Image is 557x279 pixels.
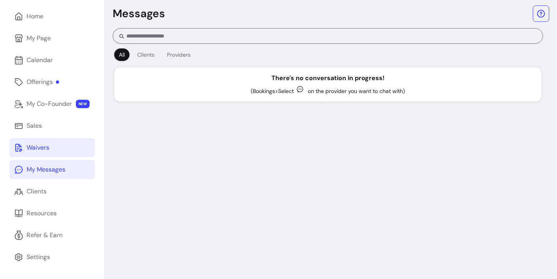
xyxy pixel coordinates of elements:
[9,248,95,266] a: Settings
[124,32,536,40] input: Search conversation
[27,143,49,152] div: Waivers
[137,51,155,59] div: Clients
[27,77,59,87] div: Offerings
[76,100,90,108] span: NEW
[9,51,95,70] a: Calendar
[9,29,95,48] a: My Page
[308,88,405,95] span: on the provider you want to chat with)
[113,47,197,63] div: Filters
[27,99,72,109] div: My Co-Founder
[27,12,43,21] div: Home
[113,47,543,63] div: Filters
[9,138,95,157] a: Waivers
[9,226,95,245] a: Refer & Earn
[27,231,63,240] div: Refer & Earn
[251,88,294,95] span: (Bookings > Select
[27,252,50,262] div: Settings
[113,7,165,21] p: Messages
[119,51,125,59] div: All
[27,165,65,174] div: My Messages
[9,182,95,201] a: Clients
[27,187,47,196] div: Clients
[9,7,95,26] a: Home
[271,73,385,83] div: There's no conversation in progress!
[9,204,95,223] a: Resources
[27,55,53,65] div: Calendar
[9,95,95,113] a: My Co-Founder NEW
[9,116,95,135] a: Sales
[167,51,190,59] div: Providers
[27,121,42,131] div: Sales
[9,73,95,91] a: Offerings
[9,160,95,179] a: My Messages
[27,209,57,218] div: Resources
[27,34,51,43] div: My Page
